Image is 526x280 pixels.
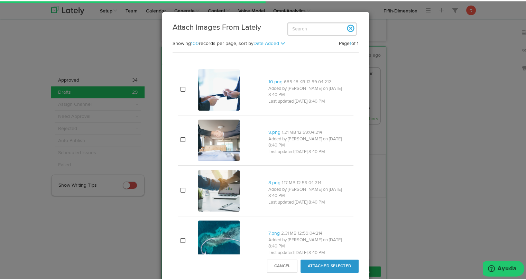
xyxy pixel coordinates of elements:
[267,258,297,271] button: Cancel
[173,21,359,32] h3: Attach Images From Lately
[191,40,199,45] a: 100
[268,179,280,184] a: 8.png
[198,68,240,109] img: 9TeVV4KSTjygoeUaaCE1
[253,40,279,45] a: Date Added
[198,169,240,210] img: 4oiZyDJzQLm3PuLAI2NR
[282,179,295,184] span: 1.17 MB
[301,258,359,271] button: Attached Selected
[268,135,351,148] p: Added by [PERSON_NAME] on [DATE] 8:40 PM
[268,198,351,205] p: Last updated [DATE] 8:40 PM
[306,78,331,83] span: 12:59:04:212
[268,236,351,249] p: Added by [PERSON_NAME] on [DATE] 8:40 PM
[198,219,240,261] img: A2csvhYQTHqABG8TN9vC
[268,129,280,133] a: 9.png
[268,185,351,198] p: Added by [PERSON_NAME] on [DATE] 8:40 PM
[239,40,280,45] span: sort by
[298,230,322,234] span: 12:59:04:214
[350,40,351,45] a: 1
[268,249,351,255] p: Last updated [DATE] 8:40 PM
[483,259,524,277] iframe: Abre un widget desde donde se puede obtener más información
[284,78,305,83] span: 685.48 KB
[297,129,322,133] span: 12:59:04:214
[287,21,357,34] input: Search
[281,230,296,234] span: 2.31 MB
[268,84,351,97] p: Added by [PERSON_NAME] on [DATE] 8:40 PM
[198,118,240,160] img: 1k5BXq7MRou2bIH22KQ6
[339,40,359,45] span: Page of 1
[297,179,321,184] span: 12:59:04:214
[268,97,351,104] p: Last updated [DATE] 8:40 PM
[268,78,283,83] a: 10.png
[268,230,280,234] a: 7.png
[282,129,296,133] span: 1.21 MB
[173,40,237,45] span: Showing records per page,
[268,148,351,154] p: Last updated [DATE] 8:40 PM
